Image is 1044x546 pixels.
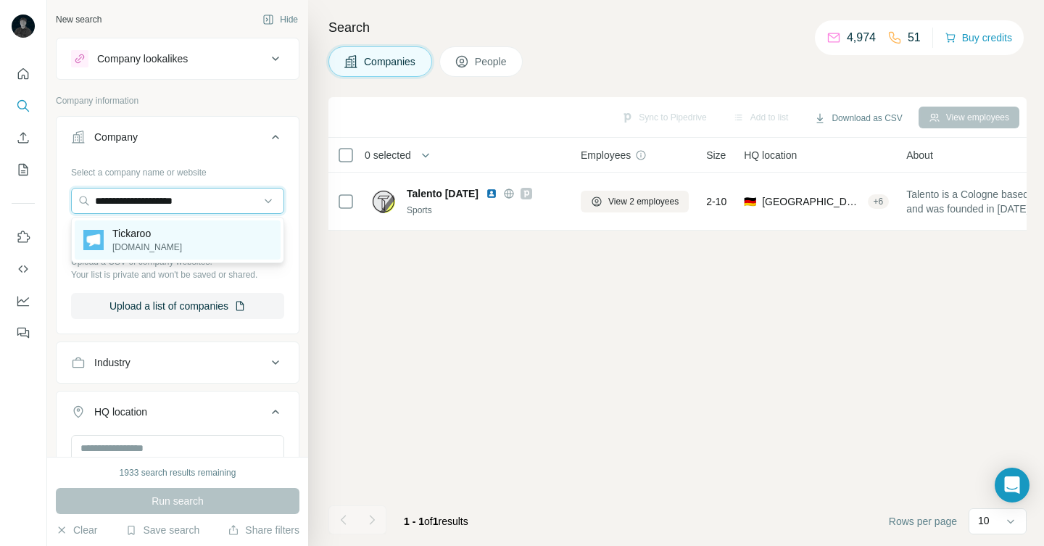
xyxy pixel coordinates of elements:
[744,194,756,209] span: 🇩🇪
[12,288,35,314] button: Dashboard
[744,148,797,162] span: HQ location
[120,466,236,479] div: 1933 search results remaining
[83,230,104,250] img: Tickaroo
[889,514,957,529] span: Rows per page
[94,405,147,419] div: HQ location
[364,54,417,69] span: Companies
[433,516,439,527] span: 1
[71,268,284,281] p: Your list is private and won't be saved or shared.
[486,188,497,199] img: LinkedIn logo
[57,41,299,76] button: Company lookalikes
[475,54,508,69] span: People
[762,194,861,209] span: [GEOGRAPHIC_DATA], [GEOGRAPHIC_DATA]
[12,93,35,119] button: Search
[581,191,689,212] button: View 2 employees
[407,204,563,217] div: Sports
[12,15,35,38] img: Avatar
[906,148,933,162] span: About
[995,468,1029,502] div: Open Intercom Messenger
[12,125,35,151] button: Enrich CSV
[372,190,395,213] img: Logo of Talento Today
[706,148,726,162] span: Size
[228,523,299,537] button: Share filters
[706,194,726,209] span: 2-10
[581,148,631,162] span: Employees
[112,226,182,241] p: Tickaroo
[804,107,912,129] button: Download as CSV
[407,186,478,201] span: Talento [DATE]
[328,17,1027,38] h4: Search
[125,523,199,537] button: Save search
[908,29,921,46] p: 51
[57,345,299,380] button: Industry
[94,355,130,370] div: Industry
[424,516,433,527] span: of
[945,28,1012,48] button: Buy credits
[56,523,97,537] button: Clear
[12,61,35,87] button: Quick start
[56,94,299,107] p: Company information
[365,148,411,162] span: 0 selected
[112,241,182,254] p: [DOMAIN_NAME]
[12,157,35,183] button: My lists
[12,224,35,250] button: Use Surfe on LinkedIn
[57,120,299,160] button: Company
[608,195,679,208] span: View 2 employees
[404,516,424,527] span: 1 - 1
[847,29,876,46] p: 4,974
[252,9,308,30] button: Hide
[94,130,138,144] div: Company
[56,13,101,26] div: New search
[57,394,299,435] button: HQ location
[404,516,468,527] span: results
[868,195,890,208] div: + 6
[71,160,284,179] div: Select a company name or website
[71,293,284,319] button: Upload a list of companies
[97,51,188,66] div: Company lookalikes
[978,513,990,528] p: 10
[12,256,35,282] button: Use Surfe API
[12,320,35,346] button: Feedback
